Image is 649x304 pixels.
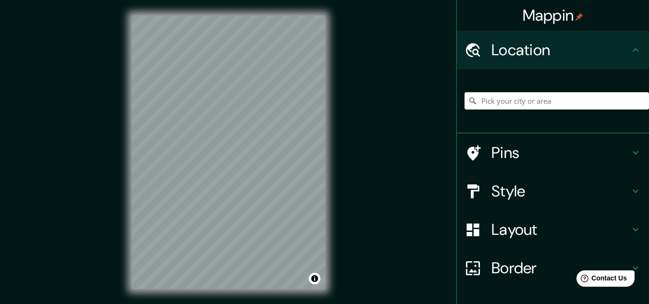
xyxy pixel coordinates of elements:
[132,15,325,289] canvas: Map
[457,31,649,69] div: Location
[523,6,584,25] h4: Mappin
[491,182,630,201] h4: Style
[491,258,630,278] h4: Border
[309,273,320,284] button: Toggle attribution
[465,92,649,109] input: Pick your city or area
[491,143,630,162] h4: Pins
[576,13,583,21] img: pin-icon.png
[491,40,630,60] h4: Location
[457,172,649,210] div: Style
[491,220,630,239] h4: Layout
[457,210,649,249] div: Layout
[457,249,649,287] div: Border
[457,134,649,172] div: Pins
[563,267,638,293] iframe: Help widget launcher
